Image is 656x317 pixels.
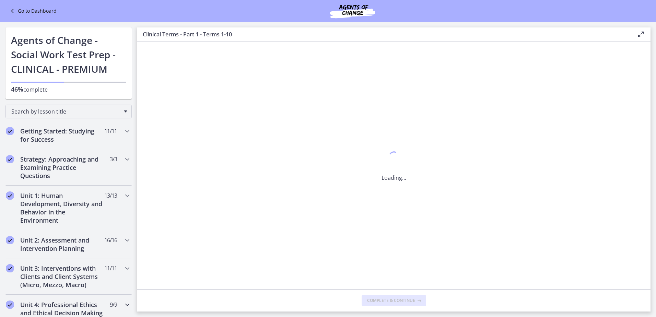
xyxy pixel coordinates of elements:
[11,108,120,115] span: Search by lesson title
[104,127,117,135] span: 11 / 11
[20,127,104,143] h2: Getting Started: Studying for Success
[6,264,14,272] i: Completed
[20,155,104,180] h2: Strategy: Approaching and Examining Practice Questions
[382,150,406,165] div: 1
[110,155,117,163] span: 3 / 3
[110,301,117,309] span: 9 / 9
[20,236,104,253] h2: Unit 2: Assessment and Intervention Planning
[6,127,14,135] i: Completed
[382,174,406,182] p: Loading...
[6,155,14,163] i: Completed
[11,85,126,94] p: complete
[143,30,626,38] h3: Clinical Terms - Part 1 - Terms 1-10
[311,3,394,19] img: Agents of Change
[11,33,126,76] h1: Agents of Change - Social Work Test Prep - CLINICAL - PREMIUM
[367,298,415,303] span: Complete & continue
[20,264,104,289] h2: Unit 3: Interventions with Clients and Client Systems (Micro, Mezzo, Macro)
[20,301,104,317] h2: Unit 4: Professional Ethics and Ethical Decision Making
[104,236,117,244] span: 16 / 16
[5,105,132,118] div: Search by lesson title
[104,264,117,272] span: 11 / 11
[6,301,14,309] i: Completed
[104,191,117,200] span: 13 / 13
[6,236,14,244] i: Completed
[8,7,57,15] a: Go to Dashboard
[362,295,426,306] button: Complete & continue
[6,191,14,200] i: Completed
[11,85,23,93] span: 46%
[20,191,104,224] h2: Unit 1: Human Development, Diversity and Behavior in the Environment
